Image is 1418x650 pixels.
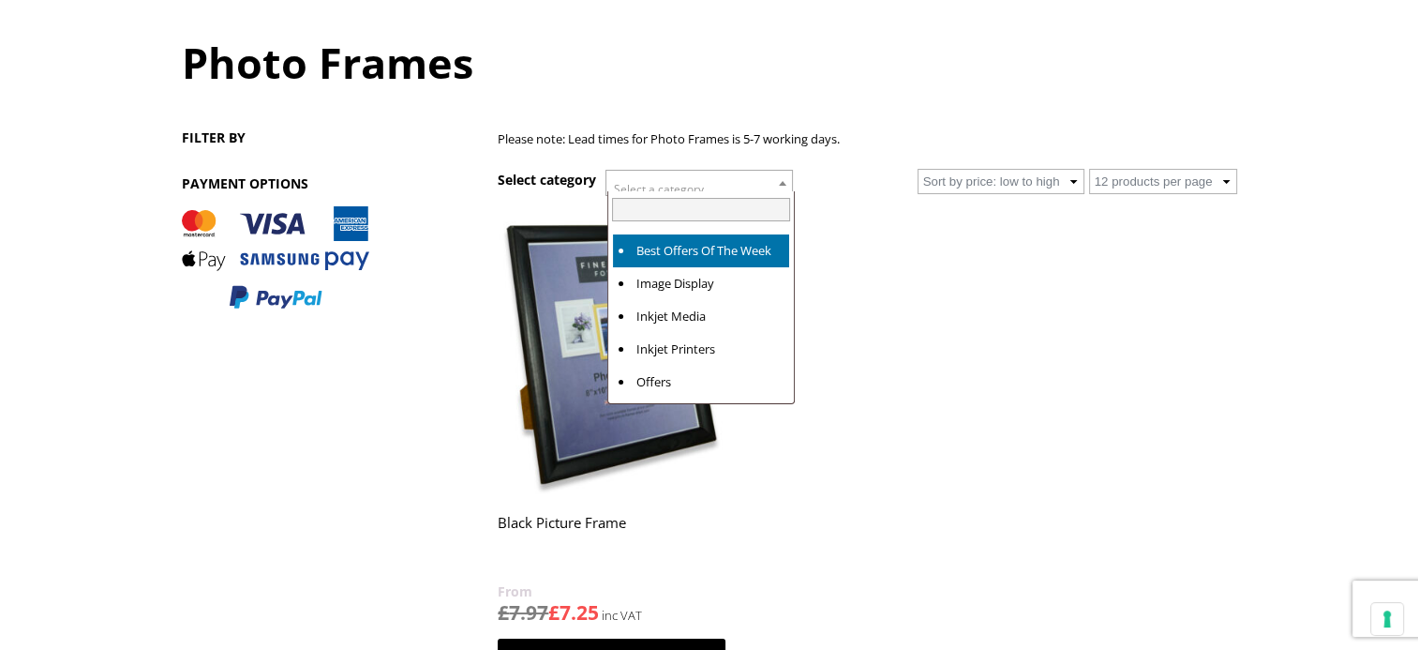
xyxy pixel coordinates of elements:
bdi: 7.97 [498,599,548,626]
h3: Select category [498,171,596,189]
span: £ [498,599,509,626]
bdi: 7.25 [548,599,599,626]
h3: PAYMENT OPTIONS [182,174,403,192]
h2: Black Picture Frame [498,506,724,581]
h1: Photo Frames [182,34,1237,91]
li: Offers [613,366,789,399]
p: Please note: Lead times for Photo Frames is 5-7 working days. [498,128,1236,150]
select: Shop order [918,169,1084,194]
button: Your consent preferences for tracking technologies [1371,603,1403,635]
a: Black Picture Frame £7.97£7.25 [498,209,724,627]
li: Image Display [613,267,789,300]
h3: FILTER BY [182,128,403,146]
li: Best Offers Of The Week [613,234,789,267]
img: Black Picture Frame [498,209,724,493]
img: PAYMENT OPTIONS [182,206,369,310]
li: Inkjet Media [613,300,789,333]
span: £ [548,599,560,626]
span: Select a category [614,181,704,197]
li: Inkjet Printers [613,333,789,366]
